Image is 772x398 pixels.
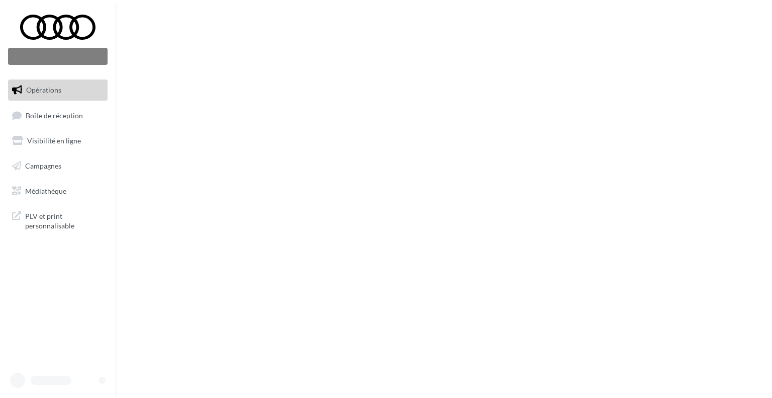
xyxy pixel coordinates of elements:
span: PLV et print personnalisable [25,209,104,231]
span: Campagnes [25,162,61,170]
a: Campagnes [6,155,110,177]
a: Opérations [6,79,110,101]
a: Boîte de réception [6,105,110,126]
a: PLV et print personnalisable [6,205,110,235]
span: Visibilité en ligne [27,136,81,145]
a: Médiathèque [6,181,110,202]
span: Boîte de réception [26,111,83,119]
div: Nouvelle campagne [8,48,108,65]
span: Médiathèque [25,186,66,195]
span: Opérations [26,86,61,94]
a: Visibilité en ligne [6,130,110,151]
